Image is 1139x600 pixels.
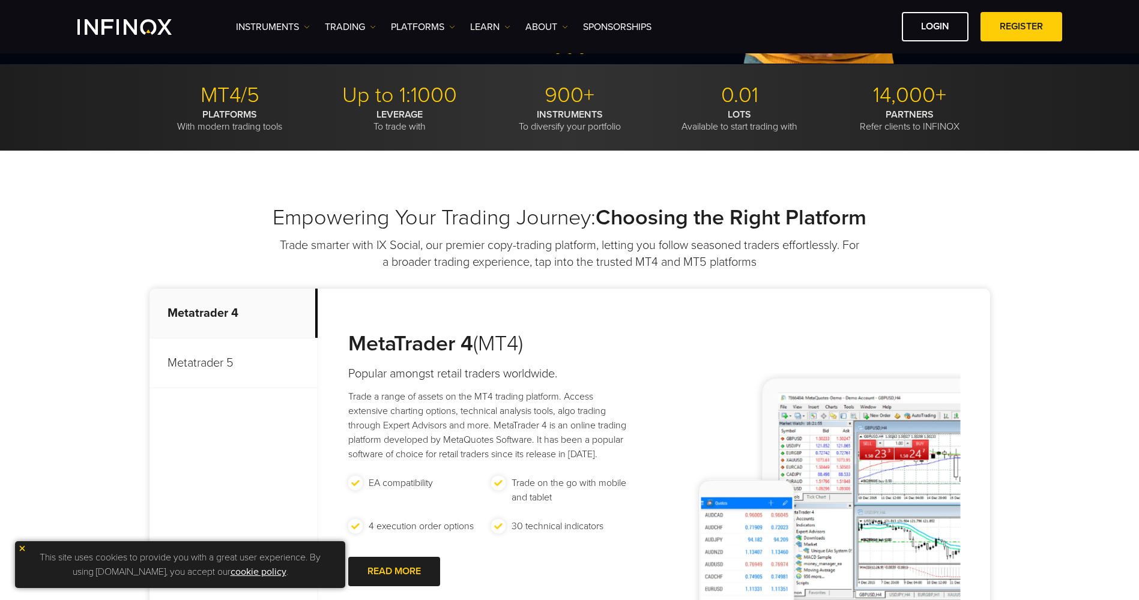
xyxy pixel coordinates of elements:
strong: LEVERAGE [376,109,423,121]
strong: Choosing the Right Platform [596,205,866,230]
a: cookie policy [231,566,286,578]
strong: MetaTrader 4 [348,331,473,356]
a: REGISTER [980,12,1062,41]
a: Learn [470,20,510,34]
strong: LOTS [728,109,751,121]
h4: Popular amongst retail traders worldwide. [348,365,635,382]
p: This site uses cookies to provide you with a great user experience. By using [DOMAIN_NAME], you a... [21,547,339,582]
h3: (MT4) [348,331,635,357]
a: SPONSORSHIPS [583,20,651,34]
a: Instruments [236,20,310,34]
p: Up to 1:1000 [319,82,480,109]
a: LOGIN [902,12,968,41]
p: 14,000+ [829,82,990,109]
p: Metatrader 5 [150,338,318,388]
p: Trade smarter with IX Social, our premier copy-trading platform, letting you follow seasoned trad... [279,237,861,271]
p: 4 execution order options [369,519,474,533]
a: ABOUT [525,20,568,34]
p: To trade with [319,109,480,133]
a: INFINOX Logo [77,19,200,35]
p: EA compatibility [369,476,433,490]
p: 30 technical indicators [512,519,603,533]
h2: Empowering Your Trading Journey: [150,205,990,231]
a: READ MORE [348,557,440,586]
p: With modern trading tools [150,109,310,133]
p: 0.01 [659,82,820,109]
strong: INSTRUMENTS [537,109,603,121]
p: Available to start trading with [659,109,820,133]
p: Trade on the go with mobile and tablet [512,476,629,505]
strong: PLATFORMS [202,109,257,121]
p: MT4/5 [150,82,310,109]
p: To diversify your portfolio [489,109,650,133]
p: 900+ [489,82,650,109]
img: yellow close icon [18,544,26,553]
a: PLATFORMS [391,20,455,34]
p: Metatrader 4 [150,289,318,338]
strong: PARTNERS [886,109,934,121]
p: Trade a range of assets on the MT4 trading platform. Access extensive charting options, technical... [348,389,635,461]
p: Refer clients to INFINOX [829,109,990,133]
a: TRADING [325,20,376,34]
